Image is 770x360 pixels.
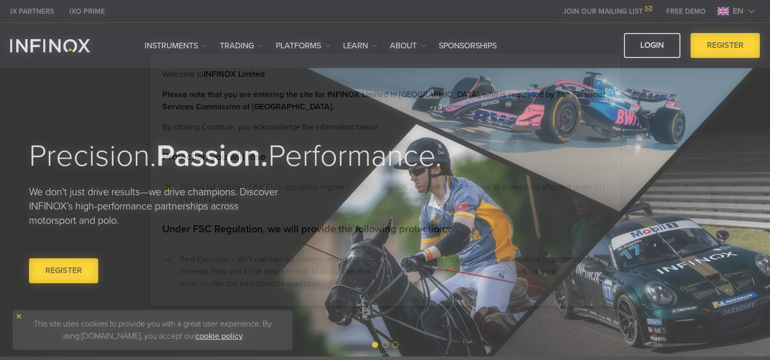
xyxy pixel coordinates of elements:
li: You will fall outside of the EU's regulatory regime - [PERSON_NAME]. [180,181,372,205]
strong: Protection you will lose [162,151,266,163]
p: Welcome to [162,68,608,80]
li: You will therefore lose all protections afforded under EU regulation and law. [416,181,608,205]
strong: Under FSC Regulation, we will provide the following protections: [162,223,452,235]
li: Best Execution - We’ll maintain our commitment to act honestly, fairly and in the best interests ... [180,253,372,290]
li: Balance Protection - We will continue to protect your account from a negative account balance. [416,253,608,290]
p: By clicking Continue, you acknowledge the information below. [162,121,608,133]
strong: Please note that you are entering the site for INFINOX Limited in [GEOGRAPHIC_DATA], who is regul... [162,89,605,112]
strong: INFINOX Limited [204,69,265,79]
